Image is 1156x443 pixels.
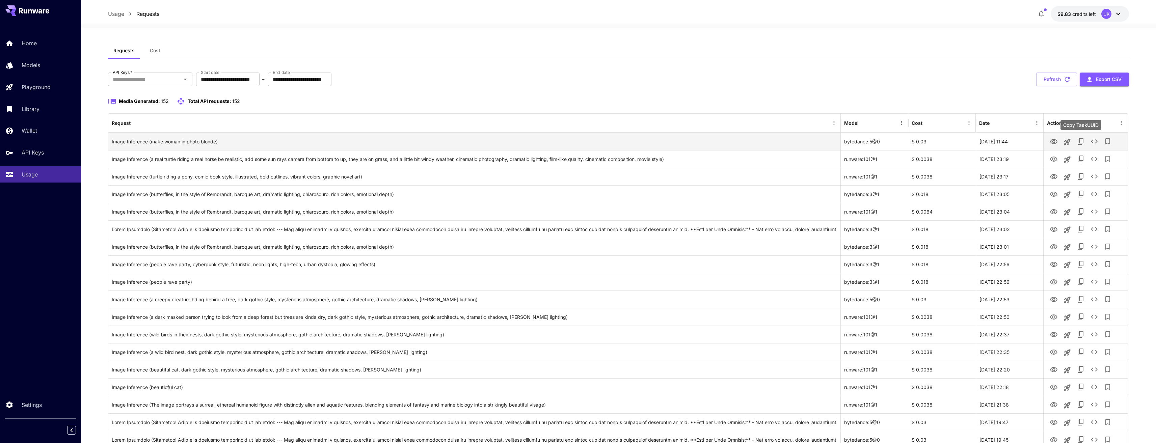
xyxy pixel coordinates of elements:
button: Add to library [1101,222,1114,236]
div: runware:101@1 [841,396,908,413]
nav: breadcrumb [108,10,159,18]
button: View [1047,362,1060,376]
button: Launch in playground [1060,346,1074,359]
button: Launch in playground [1060,241,1074,254]
div: $ 0.03 [908,133,976,150]
div: bytedance:5@0 [841,133,908,150]
button: Launch in playground [1060,363,1074,377]
button: Launch in playground [1060,381,1074,394]
span: credits left [1072,11,1096,17]
div: bytedance:3@1 [841,185,908,203]
button: See details [1087,135,1101,148]
div: runware:101@1 [841,326,908,343]
span: Cost [150,48,160,54]
button: Launch in playground [1060,223,1074,237]
button: Copy TaskUUID [1074,240,1087,253]
p: ~ [262,75,266,83]
div: 26 Sep, 2025 22:50 [976,308,1043,326]
div: bytedance:3@1 [841,255,908,273]
button: Menu [1032,118,1042,128]
button: View [1047,152,1060,166]
div: runware:101@1 [841,168,908,185]
p: Usage [22,170,38,178]
p: API Keys [22,148,44,157]
p: Library [22,105,39,113]
div: UK [1101,9,1111,19]
div: Click to copy prompt [112,308,837,326]
button: Copy TaskUUID [1074,293,1087,306]
button: See details [1087,257,1101,271]
div: Click to copy prompt [112,396,837,413]
div: bytedance:5@0 [841,290,908,308]
button: Copy TaskUUID [1074,380,1087,394]
p: Playground [22,83,51,91]
button: Copy TaskUUID [1074,398,1087,411]
label: API Keys [113,70,132,75]
button: Copy TaskUUID [1074,275,1087,288]
button: Launch in playground [1060,416,1074,430]
div: runware:101@1 [841,343,908,361]
div: 26 Sep, 2025 22:18 [976,378,1043,396]
button: View [1047,169,1060,183]
button: Add to library [1101,240,1114,253]
div: Date [979,120,990,126]
div: 26 Sep, 2025 21:38 [976,396,1043,413]
div: 27 Sep, 2025 11:44 [976,133,1043,150]
button: Copy TaskUUID [1074,170,1087,183]
button: See details [1087,205,1101,218]
button: Launch in playground [1060,153,1074,166]
div: Actions [1047,120,1065,126]
button: Copy TaskUUID [1074,152,1087,166]
span: Media Generated: [119,98,160,104]
div: 26 Sep, 2025 23:05 [976,185,1043,203]
button: $9.8262UK [1051,6,1129,22]
button: Add to library [1101,310,1114,324]
span: 152 [161,98,169,104]
span: $9.83 [1057,11,1072,17]
button: Add to library [1101,275,1114,288]
button: Add to library [1101,380,1114,394]
button: Launch in playground [1060,293,1074,307]
a: Requests [136,10,159,18]
button: See details [1087,275,1101,288]
div: bytedance:3@1 [841,273,908,290]
button: Add to library [1101,398,1114,411]
div: Click to copy prompt [112,273,837,290]
button: See details [1087,398,1101,411]
div: runware:101@1 [841,150,908,168]
div: 26 Sep, 2025 23:01 [976,238,1043,255]
p: Settings [22,401,42,409]
button: Launch in playground [1060,170,1074,184]
div: $ 0.018 [908,185,976,203]
button: Sort [859,118,869,128]
button: View [1047,327,1060,341]
button: View [1047,345,1060,359]
p: Usage [108,10,124,18]
div: Click to copy prompt [112,168,837,185]
button: Launch in playground [1060,328,1074,342]
button: Sort [131,118,141,128]
div: $9.8262 [1057,10,1096,18]
div: Click to copy prompt [112,256,837,273]
p: Wallet [22,127,37,135]
button: View [1047,292,1060,306]
p: Models [22,61,40,69]
button: View [1047,380,1060,394]
button: See details [1087,293,1101,306]
div: Copy TaskUUID [1060,120,1101,130]
div: $ 0.0038 [908,378,976,396]
div: $ 0.0038 [908,150,976,168]
button: Menu [1117,118,1126,128]
div: $ 0.0038 [908,326,976,343]
button: View [1047,134,1060,148]
button: Launch in playground [1060,258,1074,272]
button: Copy TaskUUID [1074,345,1087,359]
div: 26 Sep, 2025 22:20 [976,361,1043,378]
div: Click to copy prompt [112,150,837,168]
div: 26 Sep, 2025 19:47 [976,413,1043,431]
button: See details [1087,380,1101,394]
button: See details [1087,240,1101,253]
div: $ 0.0038 [908,308,976,326]
button: View [1047,222,1060,236]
